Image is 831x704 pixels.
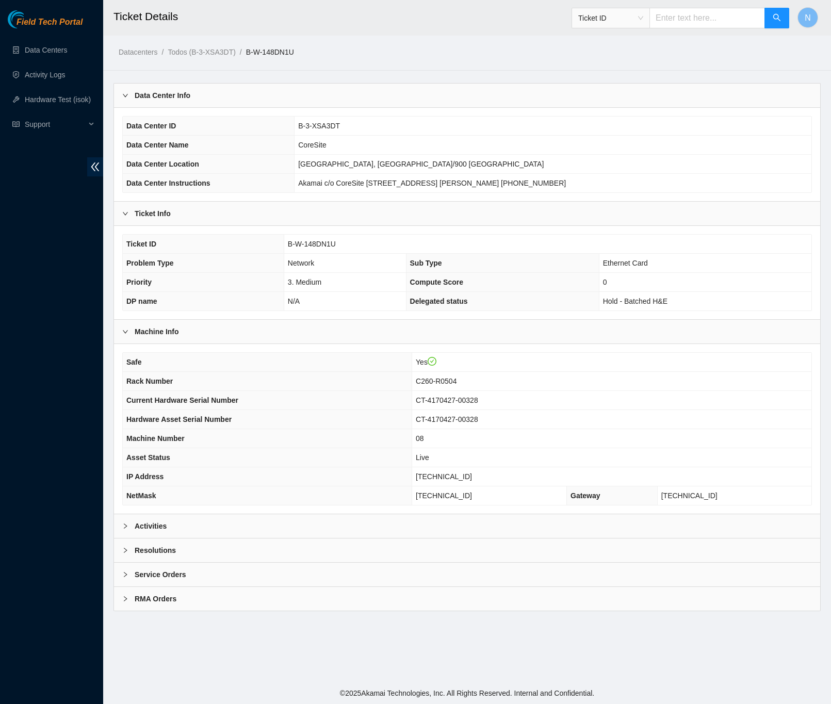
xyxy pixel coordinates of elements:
span: right [122,596,128,602]
span: right [122,92,128,99]
b: Service Orders [135,569,186,580]
span: Compute Score [410,278,463,286]
div: Service Orders [114,563,820,586]
div: Resolutions [114,538,820,562]
span: / [240,48,242,56]
span: Hold - Batched H&E [603,297,667,305]
input: Enter text here... [649,8,765,28]
b: Data Center Info [135,90,190,101]
span: 08 [416,434,424,443]
span: Priority [126,278,152,286]
div: Activities [114,514,820,538]
div: Data Center Info [114,84,820,107]
b: Machine Info [135,326,179,337]
span: Ticket ID [578,10,643,26]
a: Hardware Test (isok) [25,95,91,104]
span: right [122,210,128,217]
span: 3. Medium [288,278,321,286]
span: Asset Status [126,453,170,462]
span: Data Center Instructions [126,179,210,187]
div: Machine Info [114,320,820,343]
b: Resolutions [135,545,176,556]
span: Yes [416,358,436,366]
span: right [122,329,128,335]
img: Akamai Technologies [8,10,52,28]
span: Problem Type [126,259,174,267]
span: [GEOGRAPHIC_DATA], [GEOGRAPHIC_DATA]/900 [GEOGRAPHIC_DATA] [298,160,544,168]
a: Data Centers [25,46,67,54]
span: CoreSite [298,141,326,149]
span: N [805,11,811,24]
span: Akamai c/o CoreSite [STREET_ADDRESS] [PERSON_NAME] [PHONE_NUMBER] [298,179,566,187]
span: Ticket ID [126,240,156,248]
span: Sub Type [410,259,442,267]
span: CT-4170427-00328 [416,396,478,404]
div: Ticket Info [114,202,820,225]
span: Hardware Asset Serial Number [126,415,232,423]
span: B-W-148DN1U [288,240,336,248]
span: Machine Number [126,434,185,443]
span: DP name [126,297,157,305]
span: right [122,523,128,529]
span: NetMask [126,492,156,500]
a: Datacenters [119,48,157,56]
div: RMA Orders [114,587,820,611]
span: Data Center Location [126,160,199,168]
footer: © 2025 Akamai Technologies, Inc. All Rights Reserved. Internal and Confidential. [103,682,831,704]
b: Ticket Info [135,208,171,219]
span: right [122,547,128,553]
span: [TECHNICAL_ID] [416,492,472,500]
span: IP Address [126,472,164,481]
span: 0 [603,278,607,286]
span: [TECHNICAL_ID] [661,492,718,500]
span: Ethernet Card [603,259,648,267]
span: Data Center ID [126,122,176,130]
span: Data Center Name [126,141,189,149]
span: C260-R0504 [416,377,457,385]
span: Current Hardware Serial Number [126,396,238,404]
button: search [764,8,789,28]
span: right [122,571,128,578]
span: [TECHNICAL_ID] [416,472,472,481]
span: N/A [288,297,300,305]
button: N [797,7,818,28]
span: Safe [126,358,142,366]
span: B-3-XSA3DT [298,122,340,130]
span: Field Tech Portal [17,18,83,27]
a: Akamai TechnologiesField Tech Portal [8,19,83,32]
a: Activity Logs [25,71,66,79]
span: Delegated status [410,297,468,305]
span: Support [25,114,86,135]
span: check-circle [428,357,437,366]
span: / [161,48,164,56]
a: B-W-148DN1U [246,48,294,56]
b: RMA Orders [135,593,176,604]
a: Todos (B-3-XSA3DT) [168,48,235,56]
span: read [12,121,20,128]
span: Network [288,259,314,267]
span: Live [416,453,429,462]
span: Rack Number [126,377,173,385]
span: double-left [87,157,103,176]
span: CT-4170427-00328 [416,415,478,423]
span: search [773,13,781,23]
b: Activities [135,520,167,532]
span: Gateway [571,492,600,500]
